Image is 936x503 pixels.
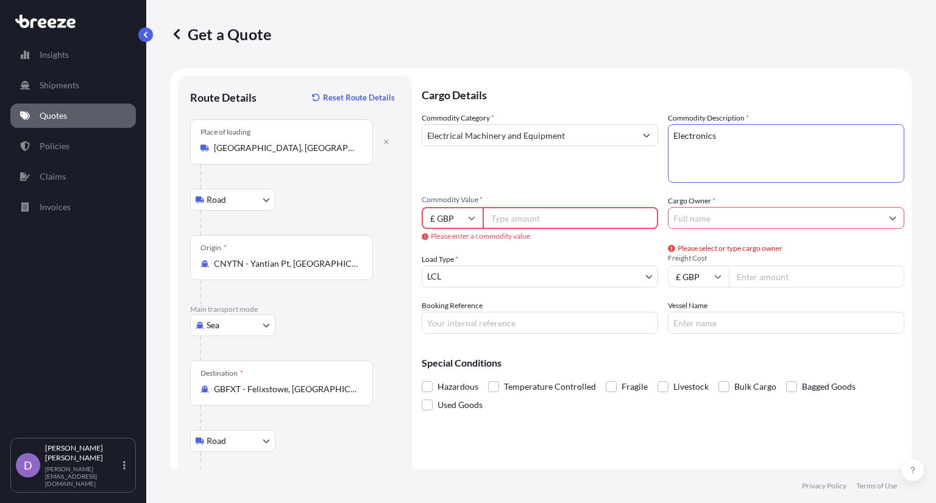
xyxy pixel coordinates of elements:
[668,253,904,263] span: Freight Cost
[40,110,67,122] p: Quotes
[438,378,478,396] span: Hazardous
[483,207,658,229] input: Type amount
[323,91,395,104] p: Reset Route Details
[214,258,358,270] input: Origin
[734,378,776,396] span: Bulk Cargo
[306,88,400,107] button: Reset Route Details
[10,73,136,97] a: Shipments
[504,378,596,396] span: Temperature Controlled
[207,435,226,447] span: Road
[200,368,243,378] div: Destination
[45,465,121,487] p: [PERSON_NAME][EMAIL_ADDRESS][DOMAIN_NAME]
[729,266,904,287] input: Enter amount
[190,430,275,452] button: Select transport
[422,76,904,112] p: Cargo Details
[214,383,358,395] input: Destination
[40,49,69,61] p: Insights
[40,140,69,152] p: Policies
[10,195,136,219] a: Invoices
[10,43,136,67] a: Insights
[422,195,658,205] span: Commodity Value
[10,164,136,189] a: Claims
[10,104,136,128] a: Quotes
[802,378,856,396] span: Bagged Goods
[190,314,275,336] button: Select transport
[422,124,636,146] input: Select a commodity type
[190,189,275,211] button: Select transport
[668,242,782,255] span: Please select or type cargo owner
[10,134,136,158] a: Policies
[668,195,715,207] label: Cargo Owner
[200,127,250,137] div: Place of loading
[200,243,227,253] div: Origin
[636,124,658,146] button: Show suggestions
[438,396,483,414] span: Used Goods
[45,443,121,463] p: [PERSON_NAME] [PERSON_NAME]
[214,142,358,154] input: Place of loading
[40,201,71,213] p: Invoices
[422,253,458,266] span: Load Type
[668,300,707,312] label: Vessel Name
[668,207,882,229] input: Full name
[427,270,441,283] span: LCL
[668,312,904,334] input: Enter name
[24,459,32,471] span: D
[673,378,709,396] span: Livestock
[668,112,749,124] label: Commodity Description
[207,194,226,206] span: Road
[856,481,897,491] a: Terms of Use
[40,79,79,91] p: Shipments
[207,319,219,331] span: Sea
[422,358,904,368] p: Special Conditions
[882,207,904,229] button: Show suggestions
[422,112,494,124] label: Commodity Category
[422,312,658,334] input: Your internal reference
[422,231,658,241] span: Please enter a commodity value
[171,24,271,44] p: Get a Quote
[190,90,257,105] p: Route Details
[190,304,400,314] p: Main transport mode
[622,378,648,396] span: Fragile
[802,481,846,491] a: Privacy Policy
[422,266,658,287] button: LCL
[40,171,66,183] p: Claims
[422,300,483,312] label: Booking Reference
